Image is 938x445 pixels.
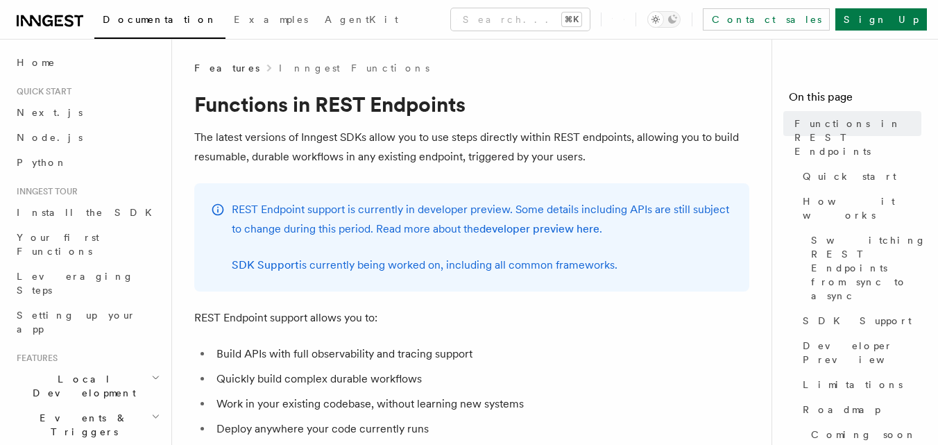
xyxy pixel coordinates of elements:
[11,150,163,175] a: Python
[11,303,163,342] a: Setting up your app
[11,50,163,75] a: Home
[11,225,163,264] a: Your first Functions
[789,89,921,111] h4: On this page
[647,11,681,28] button: Toggle dark mode
[212,369,749,389] li: Quickly build complex durable workflows
[11,372,151,400] span: Local Development
[17,271,134,296] span: Leveraging Steps
[797,189,921,228] a: How it works
[11,405,163,444] button: Events & Triggers
[803,339,921,367] span: Developer Preview
[17,56,56,69] span: Home
[11,264,163,303] a: Leveraging Steps
[789,111,921,164] a: Functions in REST Endpoints
[17,310,136,335] span: Setting up your app
[562,12,581,26] kbd: ⌘K
[17,157,67,168] span: Python
[212,394,749,414] li: Work in your existing codebase, without learning new systems
[803,314,912,328] span: SDK Support
[451,8,590,31] button: Search...⌘K
[17,132,83,143] span: Node.js
[94,4,225,39] a: Documentation
[325,14,398,25] span: AgentKit
[11,367,163,405] button: Local Development
[835,8,927,31] a: Sign Up
[17,207,160,218] span: Install the SDK
[703,8,830,31] a: Contact sales
[11,100,163,125] a: Next.js
[803,169,896,183] span: Quick start
[803,194,921,222] span: How it works
[811,233,926,303] span: Switching REST Endpoints from sync to async
[225,4,316,37] a: Examples
[805,228,921,308] a: Switching REST Endpoints from sync to async
[232,200,733,239] p: REST Endpoint support is currently in developer preview. Some details including APIs are still su...
[17,107,83,118] span: Next.js
[11,125,163,150] a: Node.js
[11,353,58,364] span: Features
[194,308,749,328] p: REST Endpoint support allows you to:
[103,14,217,25] span: Documentation
[316,4,407,37] a: AgentKit
[194,92,749,117] h1: Functions in REST Endpoints
[797,333,921,372] a: Developer Preview
[11,86,71,97] span: Quick start
[803,403,880,417] span: Roadmap
[11,411,151,439] span: Events & Triggers
[234,14,308,25] span: Examples
[17,232,99,257] span: Your first Functions
[194,128,749,167] p: The latest versions of Inngest SDKs allow you to use steps directly within REST endpoints, allowi...
[797,164,921,189] a: Quick start
[797,308,921,333] a: SDK Support
[794,117,921,158] span: Functions in REST Endpoints
[797,397,921,422] a: Roadmap
[279,61,429,75] a: Inngest Functions
[797,372,921,397] a: Limitations
[11,200,163,225] a: Install the SDK
[479,222,599,235] a: developer preview here
[811,428,916,442] span: Coming soon
[212,344,749,364] li: Build APIs with full observability and tracing support
[11,186,78,197] span: Inngest tour
[232,258,299,271] a: SDK Support
[194,61,259,75] span: Features
[803,378,903,392] span: Limitations
[232,255,733,275] p: is currently being worked on, including all common frameworks.
[212,419,749,439] li: Deploy anywhere your code currently runs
